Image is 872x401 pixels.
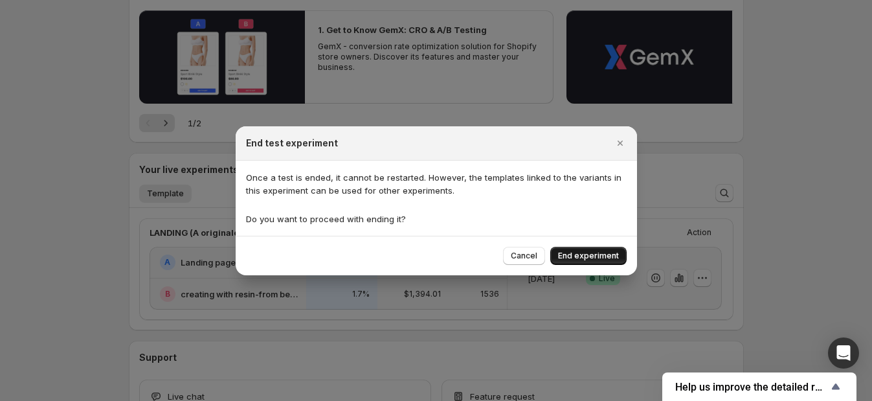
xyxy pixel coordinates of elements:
span: End experiment [558,251,619,261]
p: Do you want to proceed with ending it? [246,212,627,225]
button: Show survey - Help us improve the detailed report for A/B campaigns [675,379,844,395]
div: Open Intercom Messenger [828,338,859,369]
span: Cancel [511,251,537,261]
h2: End test experiment [246,137,338,150]
button: End experiment [550,247,627,265]
button: Cancel [503,247,545,265]
p: Once a test is ended, it cannot be restarted. However, the templates linked to the variants in th... [246,171,627,197]
button: Close [611,134,629,152]
span: Help us improve the detailed report for A/B campaigns [675,381,828,393]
